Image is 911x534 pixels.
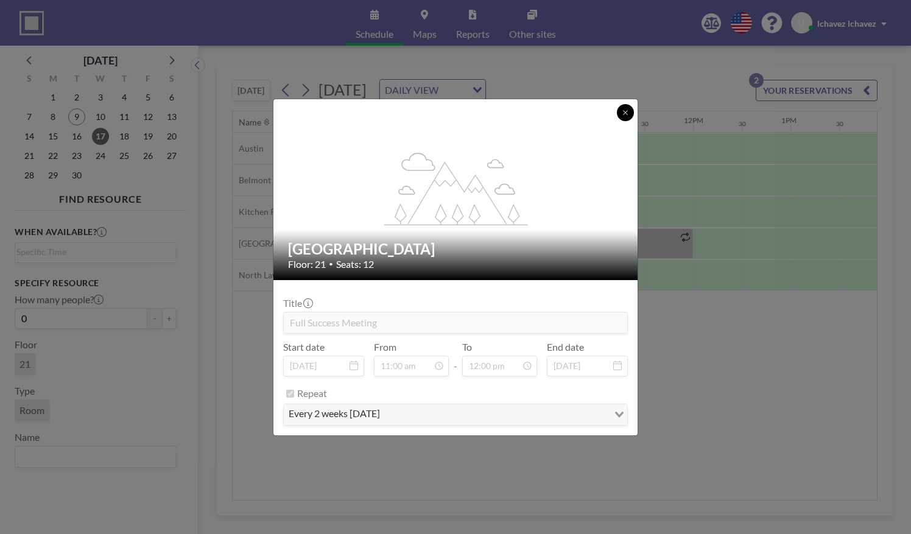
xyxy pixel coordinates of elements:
[454,345,457,372] span: -
[384,407,607,423] input: Search for option
[288,240,624,258] h2: [GEOGRAPHIC_DATA]
[297,387,327,399] label: Repeat
[283,341,325,353] label: Start date
[284,312,627,333] input: (No title)
[336,258,374,270] span: Seats: 12
[288,258,326,270] span: Floor: 21
[384,152,528,225] g: flex-grow: 1.2;
[547,341,584,353] label: End date
[283,297,312,309] label: Title
[462,341,472,353] label: To
[329,259,333,269] span: •
[284,404,627,425] div: Search for option
[286,407,382,423] span: every 2 weeks [DATE]
[374,341,396,353] label: From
